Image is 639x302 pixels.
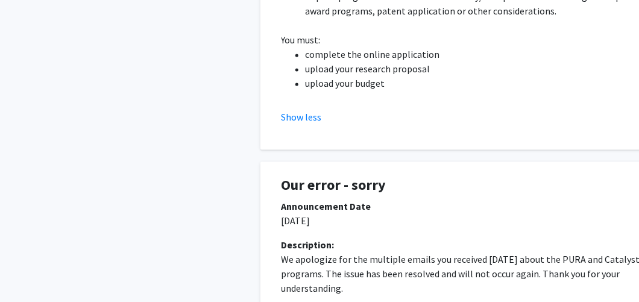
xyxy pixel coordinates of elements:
iframe: Chat [9,248,51,293]
button: Show less [282,110,322,124]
